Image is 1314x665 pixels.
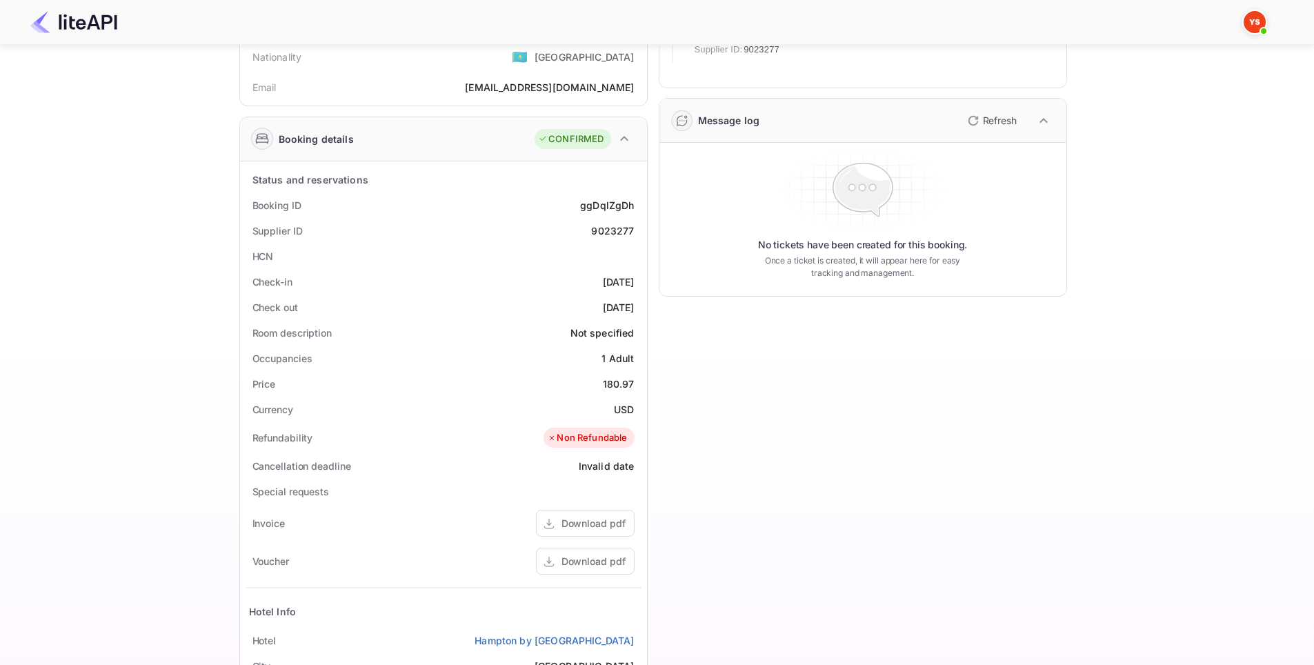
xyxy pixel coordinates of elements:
img: Yandex Support [1244,11,1266,33]
div: Download pdf [561,554,626,568]
span: Supplier ID: [695,43,743,57]
div: Invalid date [579,459,635,473]
div: Download pdf [561,516,626,530]
div: Currency [252,402,293,417]
div: Non Refundable [547,431,627,445]
div: [EMAIL_ADDRESS][DOMAIN_NAME] [465,80,634,95]
div: Check-in [252,275,292,289]
div: CONFIRMED [538,132,604,146]
div: Supplier ID [252,224,303,238]
div: HCN [252,249,274,264]
div: [GEOGRAPHIC_DATA] [535,50,635,64]
span: 9023277 [744,43,779,57]
p: No tickets have been created for this booking. [758,238,968,252]
div: Hotel [252,633,277,648]
a: Hampton by [GEOGRAPHIC_DATA] [475,633,634,648]
div: Email [252,80,277,95]
div: Status and reservations [252,172,368,187]
div: Message log [698,113,760,128]
div: Hotel Info [249,604,297,619]
div: 180.97 [603,377,635,391]
div: Nationality [252,50,302,64]
div: Not specified [570,326,635,340]
p: Once a ticket is created, it will appear here for easy tracking and management. [754,255,972,279]
div: Booking ID [252,198,301,212]
div: [DATE] [603,300,635,315]
div: USD [614,402,634,417]
div: Special requests [252,484,329,499]
div: Room description [252,326,332,340]
div: Voucher [252,554,289,568]
div: Check out [252,300,298,315]
div: ggDqlZgDh [580,198,634,212]
div: Price [252,377,276,391]
div: [DATE] [603,275,635,289]
div: Refundability [252,430,313,445]
div: Booking details [279,132,354,146]
div: Occupancies [252,351,312,366]
p: Refresh [983,113,1017,128]
button: Refresh [959,110,1022,132]
div: Cancellation deadline [252,459,351,473]
div: Invoice [252,516,285,530]
img: LiteAPI Logo [30,11,117,33]
div: 9023277 [591,224,634,238]
span: United States [512,44,528,69]
div: 1 Adult [601,351,634,366]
